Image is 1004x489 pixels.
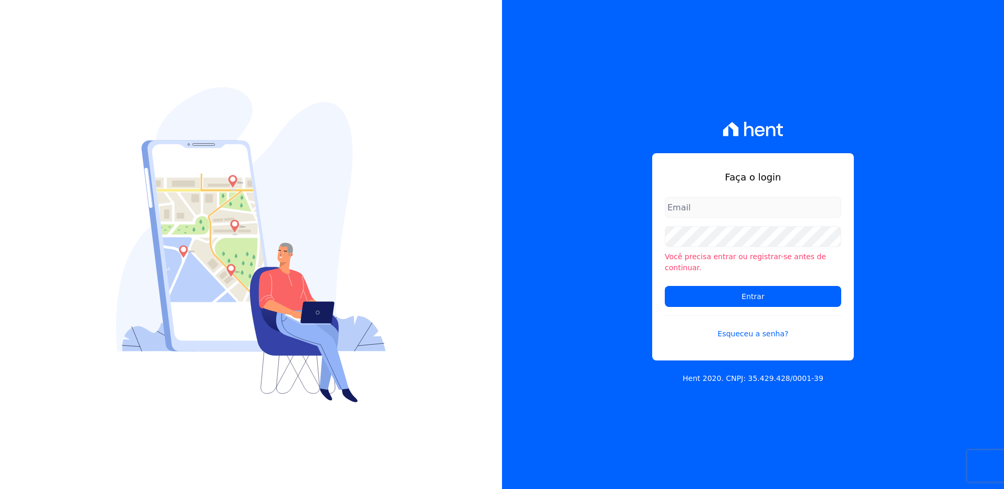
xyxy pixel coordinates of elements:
[665,251,841,273] li: Você precisa entrar ou registrar-se antes de continuar.
[665,286,841,307] input: Entrar
[665,197,841,218] input: Email
[116,87,386,402] img: Login
[665,315,841,339] a: Esqueceu a senha?
[683,373,823,384] p: Hent 2020. CNPJ: 35.429.428/0001-39
[665,170,841,184] h1: Faça o login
